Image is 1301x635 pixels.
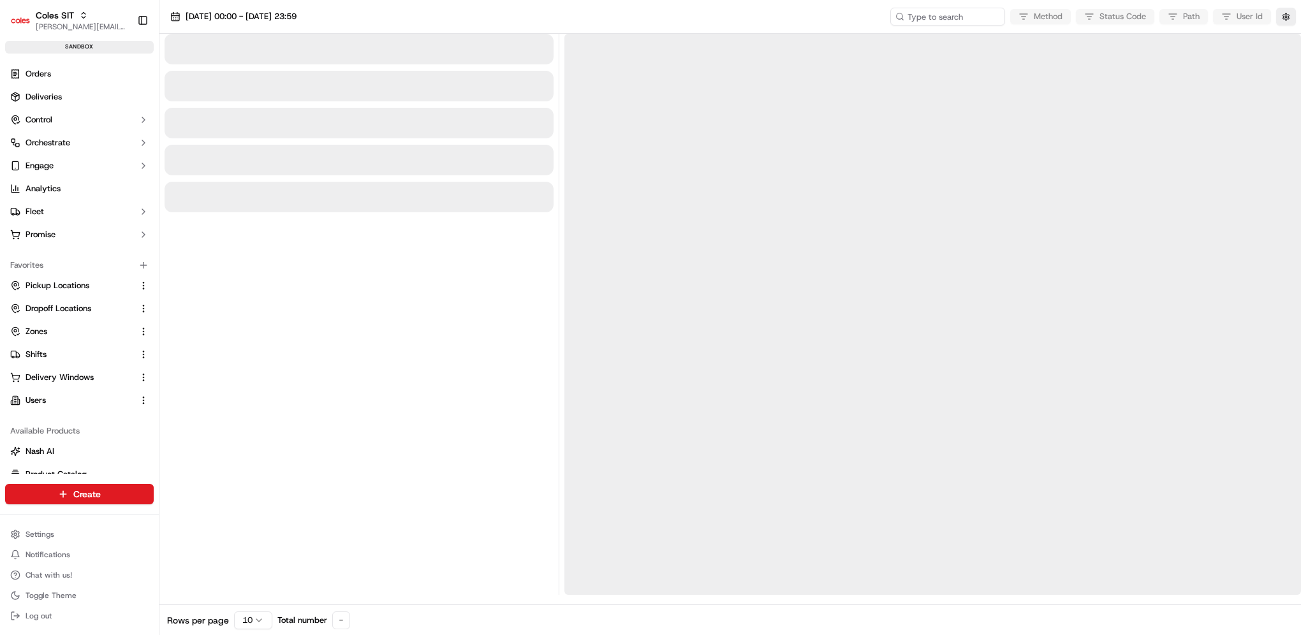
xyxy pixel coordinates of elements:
button: Dropoff Locations [5,298,154,319]
span: Toggle Theme [26,590,77,601]
span: Log out [26,611,52,621]
button: Users [5,390,154,411]
span: Engage [26,160,54,172]
button: Fleet [5,201,154,222]
span: Fleet [26,206,44,217]
span: [DATE] 00:00 - [DATE] 23:59 [186,11,297,22]
a: Shifts [10,349,133,360]
button: Delivery Windows [5,367,154,388]
span: Pickup Locations [26,280,89,291]
span: Dropoff Locations [26,303,91,314]
div: Available Products [5,421,154,441]
span: Deliveries [26,91,62,103]
button: [PERSON_NAME][EMAIL_ADDRESS][PERSON_NAME][PERSON_NAME][DOMAIN_NAME] [36,22,127,32]
a: Zones [10,326,133,337]
span: Product Catalog [26,469,87,480]
button: Nash AI [5,441,154,462]
a: Pickup Locations [10,280,133,291]
button: Log out [5,607,154,625]
button: [DATE] 00:00 - [DATE] 23:59 [165,8,302,26]
button: Orchestrate [5,133,154,153]
img: Coles SIT [10,10,31,31]
span: Nash AI [26,446,54,457]
button: Engage [5,156,154,176]
span: Notifications [26,550,70,560]
a: Product Catalog [10,469,149,480]
span: Chat with us! [26,570,72,580]
div: - [332,611,350,629]
span: Orders [26,68,51,80]
span: Delivery Windows [26,372,94,383]
button: Chat with us! [5,566,154,584]
span: Zones [26,326,47,337]
button: Product Catalog [5,464,154,485]
a: Dropoff Locations [10,303,133,314]
button: Shifts [5,344,154,365]
span: Users [26,395,46,406]
span: Create [73,488,101,500]
span: Total number [277,615,327,626]
button: Notifications [5,546,154,564]
button: Settings [5,525,154,543]
a: Analytics [5,179,154,199]
button: Promise [5,224,154,245]
a: Users [10,395,133,406]
a: Deliveries [5,87,154,107]
button: Pickup Locations [5,275,154,296]
div: sandbox [5,41,154,54]
span: Promise [26,229,55,240]
button: Toggle Theme [5,587,154,604]
span: Rows per page [167,614,229,627]
a: Delivery Windows [10,372,133,383]
a: Nash AI [10,446,149,457]
button: Coles SIT [36,9,74,22]
span: Shifts [26,349,47,360]
button: Zones [5,321,154,342]
button: Control [5,110,154,130]
span: Control [26,114,52,126]
span: Analytics [26,183,61,194]
input: Type to search [890,8,1005,26]
div: Favorites [5,255,154,275]
button: Coles SITColes SIT[PERSON_NAME][EMAIL_ADDRESS][PERSON_NAME][PERSON_NAME][DOMAIN_NAME] [5,5,132,36]
span: Orchestrate [26,137,70,149]
a: Orders [5,64,154,84]
button: Create [5,484,154,504]
span: Settings [26,529,54,539]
